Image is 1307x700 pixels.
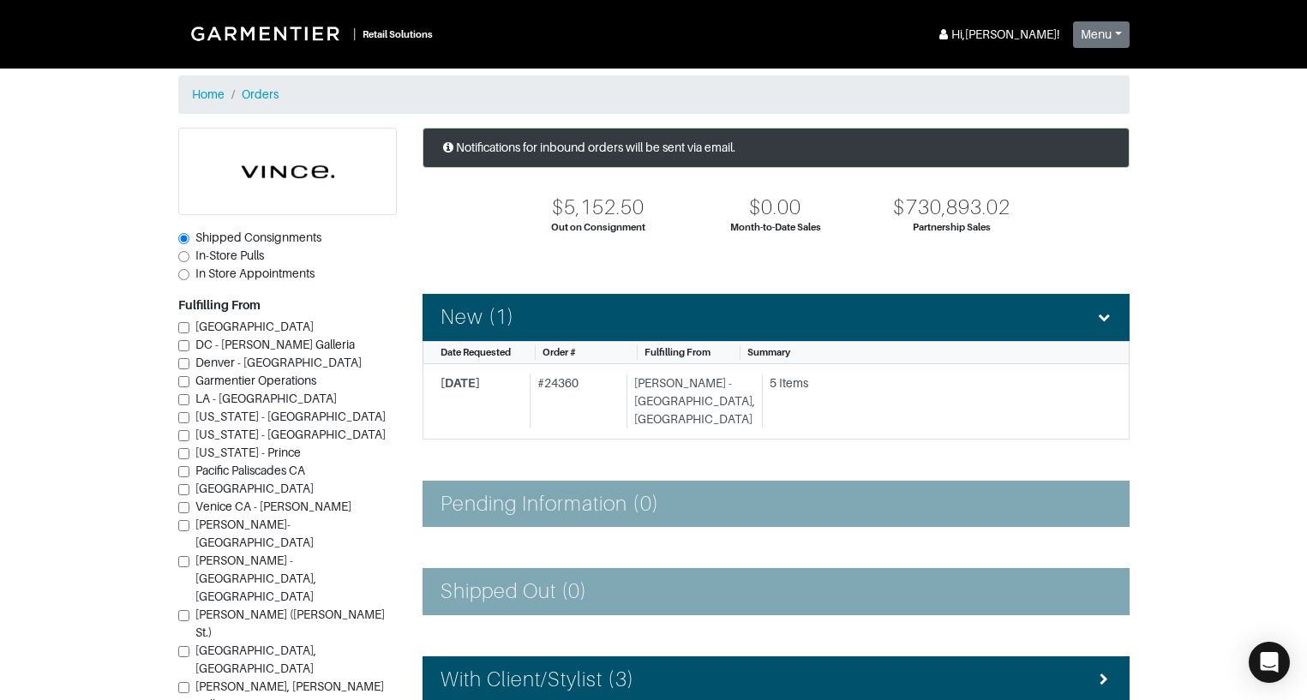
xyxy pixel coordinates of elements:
[195,553,316,603] span: [PERSON_NAME] - [GEOGRAPHIC_DATA], [GEOGRAPHIC_DATA]
[195,500,351,513] span: Venice CA - [PERSON_NAME]
[178,340,189,351] input: DC - [PERSON_NAME] Galleria
[441,492,659,517] h4: Pending Information (0)
[178,466,189,477] input: Pacific Paliscades CA
[178,269,189,280] input: In Store Appointments
[178,296,261,314] label: Fulfilling From
[178,502,189,513] input: Venice CA - [PERSON_NAME]
[195,338,355,351] span: DC - [PERSON_NAME] Galleria
[242,87,279,101] a: Orders
[423,128,1130,168] div: Notifications for inbound orders will be sent via email.
[530,374,620,428] div: # 24360
[178,484,189,495] input: [GEOGRAPHIC_DATA]
[1073,21,1130,48] button: Menu
[195,266,315,280] span: In Store Appointments
[178,394,189,405] input: LA - [GEOGRAPHIC_DATA]
[749,195,801,220] div: $0.00
[195,482,314,495] span: [GEOGRAPHIC_DATA]
[913,220,991,235] div: Partnership Sales
[645,347,710,357] span: Fulfilling From
[178,556,189,567] input: [PERSON_NAME] - [GEOGRAPHIC_DATA], [GEOGRAPHIC_DATA]
[178,233,189,244] input: Shipped Consignments
[893,195,1010,220] div: $730,893.02
[178,646,189,657] input: [GEOGRAPHIC_DATA], [GEOGRAPHIC_DATA]
[195,230,321,244] span: Shipped Consignments
[192,87,225,101] a: Home
[195,607,385,639] span: [PERSON_NAME] ([PERSON_NAME] St.)
[178,430,189,441] input: [US_STATE] - [GEOGRAPHIC_DATA]
[195,446,301,459] span: [US_STATE] - Prince
[441,579,588,604] h4: Shipped Out (0)
[1249,642,1290,683] div: Open Intercom Messenger
[178,682,189,693] input: [PERSON_NAME], [PERSON_NAME] Galleria
[543,347,576,357] span: Order #
[936,26,1059,44] div: Hi, [PERSON_NAME] !
[178,412,189,423] input: [US_STATE] - [GEOGRAPHIC_DATA]
[195,643,316,675] span: [GEOGRAPHIC_DATA], [GEOGRAPHIC_DATA]
[441,667,634,692] h4: With Client/Stylist (3)
[441,376,480,390] span: [DATE]
[178,251,189,262] input: In-Store Pulls
[353,25,356,43] div: |
[178,448,189,459] input: [US_STATE] - Prince
[178,322,189,333] input: [GEOGRAPHIC_DATA]
[195,518,314,549] span: [PERSON_NAME]-[GEOGRAPHIC_DATA]
[747,347,790,357] span: Summary
[182,17,353,50] img: Garmentier
[551,220,645,235] div: Out on Consignment
[195,464,305,477] span: Pacific Paliscades CA
[552,195,645,220] div: $5,152.50
[179,129,396,214] img: cyAkLTq7csKWtL9WARqkkVaF.png
[195,356,362,369] span: Denver - [GEOGRAPHIC_DATA]
[730,220,821,235] div: Month-to-Date Sales
[195,392,337,405] span: LA - [GEOGRAPHIC_DATA]
[178,14,440,53] a: |Retail Solutions
[627,374,755,428] div: [PERSON_NAME] - [GEOGRAPHIC_DATA], [GEOGRAPHIC_DATA]
[178,376,189,387] input: Garmentier Operations
[195,428,386,441] span: [US_STATE] - [GEOGRAPHIC_DATA]
[195,248,264,262] span: In-Store Pulls
[363,29,433,39] small: Retail Solutions
[441,305,514,330] h4: New (1)
[195,374,316,387] span: Garmentier Operations
[195,410,386,423] span: [US_STATE] - [GEOGRAPHIC_DATA]
[195,320,314,333] span: [GEOGRAPHIC_DATA]
[178,610,189,621] input: [PERSON_NAME] ([PERSON_NAME] St.)
[178,75,1130,114] nav: breadcrumb
[770,374,1099,392] div: 5 Items
[441,347,511,357] span: Date Requested
[178,358,189,369] input: Denver - [GEOGRAPHIC_DATA]
[178,520,189,531] input: [PERSON_NAME]-[GEOGRAPHIC_DATA]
